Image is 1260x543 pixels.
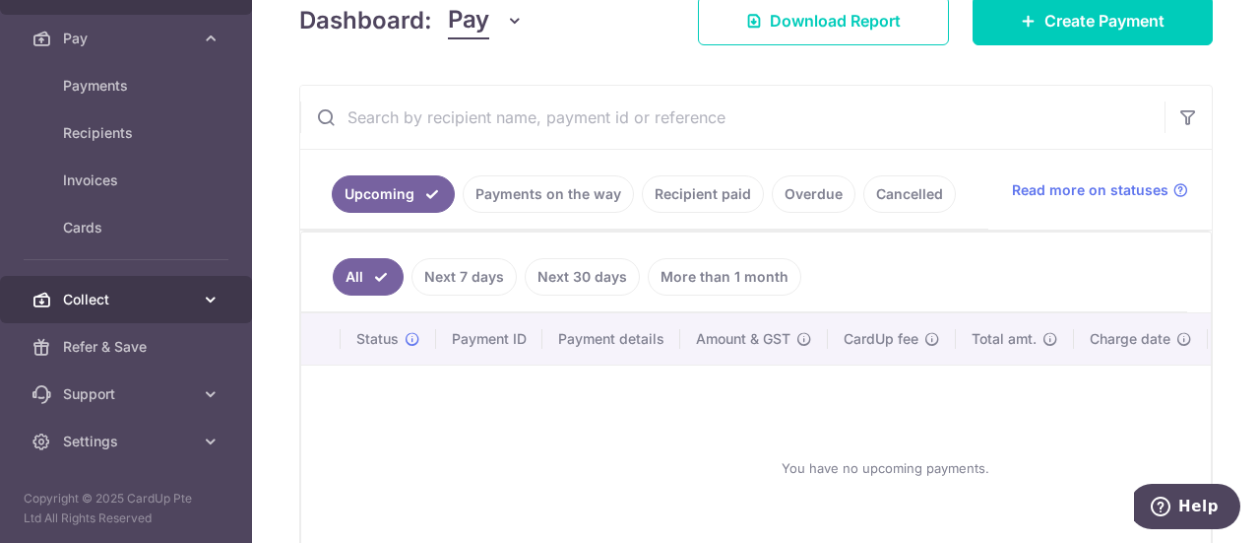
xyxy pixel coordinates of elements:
[63,290,193,309] span: Collect
[1044,9,1165,33] span: Create Payment
[542,313,680,365] th: Payment details
[772,175,855,213] a: Overdue
[648,258,801,296] a: More than 1 month
[448,2,489,39] span: Pay
[63,123,193,143] span: Recipients
[332,175,455,213] a: Upcoming
[356,329,399,349] span: Status
[525,258,640,296] a: Next 30 days
[1012,180,1188,200] a: Read more on statuses
[1090,329,1170,349] span: Charge date
[770,9,901,33] span: Download Report
[300,86,1165,149] input: Search by recipient name, payment id or reference
[863,175,956,213] a: Cancelled
[63,170,193,190] span: Invoices
[63,29,193,48] span: Pay
[1012,180,1168,200] span: Read more on statuses
[299,3,432,38] h4: Dashboard:
[696,329,790,349] span: Amount & GST
[844,329,918,349] span: CardUp fee
[63,432,193,451] span: Settings
[448,2,524,39] button: Pay
[63,384,193,404] span: Support
[463,175,634,213] a: Payments on the way
[63,218,193,238] span: Cards
[63,76,193,96] span: Payments
[411,258,517,296] a: Next 7 days
[1134,484,1240,533] iframe: Opens a widget where you can find more information
[333,258,404,296] a: All
[642,175,764,213] a: Recipient paid
[63,337,193,357] span: Refer & Save
[972,329,1037,349] span: Total amt.
[436,313,542,365] th: Payment ID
